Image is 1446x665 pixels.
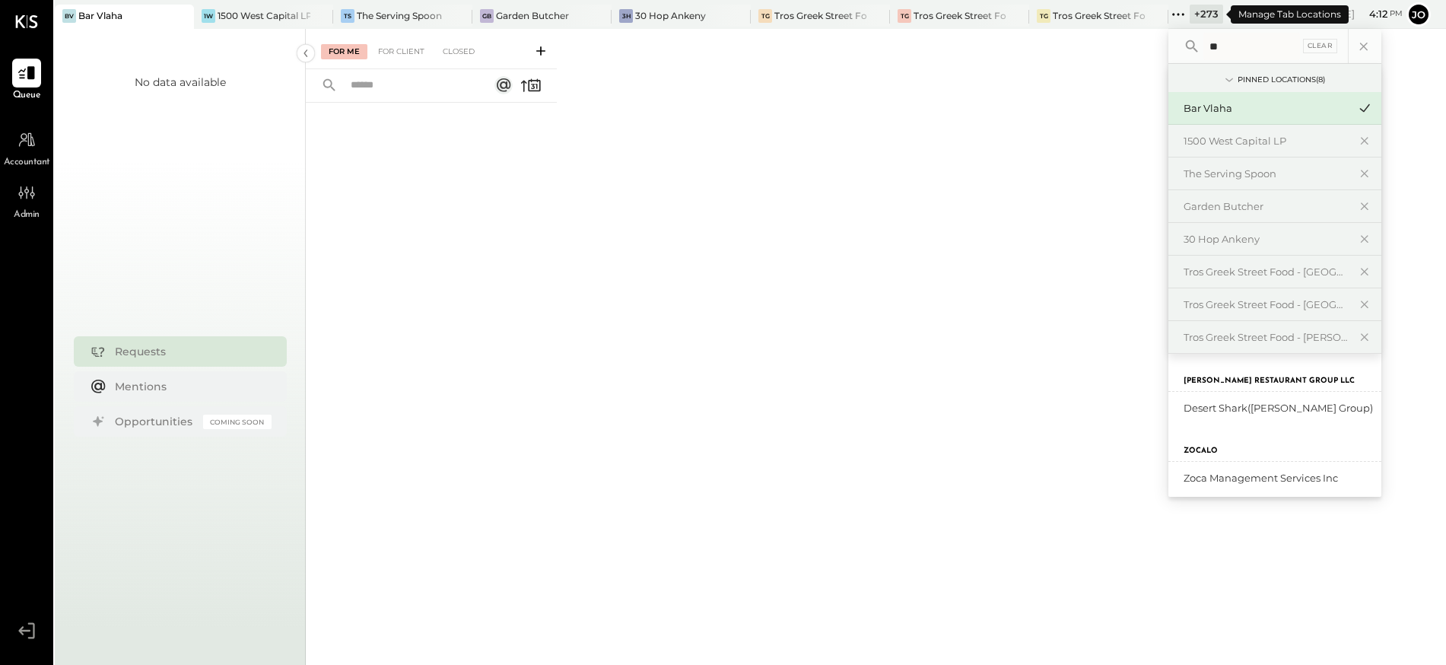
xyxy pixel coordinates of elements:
div: Zoca Management Services Inc [1184,471,1374,485]
div: Tros Greek Street Food - [GEOGRAPHIC_DATA] [1184,265,1348,279]
div: Closed [435,44,482,59]
label: [PERSON_NAME] Restaurant Group LLC [1184,376,1355,387]
div: Requests [115,344,264,359]
div: Pinned Locations ( 8 ) [1238,75,1325,85]
div: Opportunities [115,414,195,429]
div: Bar Vlaha [1184,101,1348,116]
div: GB [480,9,494,23]
div: BV [62,9,76,23]
div: Mentions [115,379,264,394]
span: Accountant [4,156,50,170]
div: Clear [1303,39,1338,53]
div: 1500 West Capital LP [218,9,310,22]
div: Manage Tab Locations [1231,5,1349,24]
button: Jo [1406,2,1431,27]
div: 1W [202,9,215,23]
div: Tros Greek Street Food - [PERSON_NAME] [1053,9,1146,22]
div: Bar Vlaha [78,9,122,22]
div: 1500 West Capital LP [1184,134,1348,148]
div: Tros Greek Street Food - [GEOGRAPHIC_DATA] [774,9,867,22]
div: The Serving Spoon [357,9,442,22]
div: For Client [370,44,432,59]
div: Tros Greek Street Food - [GEOGRAPHIC_DATA] [1184,297,1348,312]
a: Accountant [1,126,52,170]
div: 3H [619,9,633,23]
div: TG [1037,9,1050,23]
span: Admin [14,208,40,222]
div: Coming Soon [203,415,272,429]
div: 30 Hop Ankeny [1184,232,1348,247]
div: TG [898,9,911,23]
div: No data available [135,75,226,90]
div: 30 Hop Ankeny [635,9,706,22]
div: Tros Greek Street Food - [PERSON_NAME] [1184,330,1348,345]
a: Queue [1,59,52,103]
div: TG [758,9,772,23]
div: Tros Greek Street Food - [GEOGRAPHIC_DATA] [914,9,1006,22]
div: Desert Shark([PERSON_NAME] Group) [1184,401,1374,415]
div: Garden Butcher [1184,199,1348,214]
a: Admin [1,178,52,222]
span: Queue [13,89,41,103]
label: Zocalo [1184,446,1218,457]
div: + 273 [1190,5,1223,24]
div: Garden Butcher [496,9,569,22]
div: TS [341,9,354,23]
div: The Serving Spoon [1184,167,1348,181]
div: For Me [321,44,367,59]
